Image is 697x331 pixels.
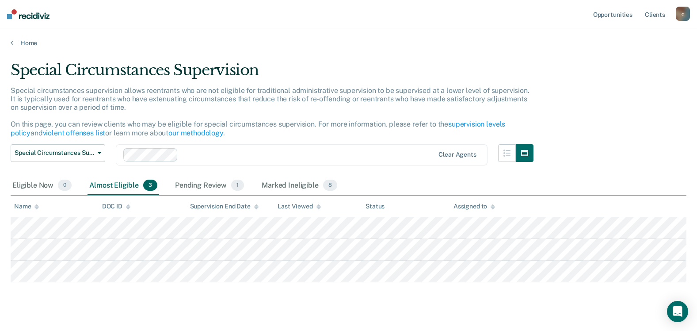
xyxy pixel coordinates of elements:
[11,61,533,86] div: Special Circumstances Supervision
[58,180,72,191] span: 0
[102,203,130,210] div: DOC ID
[14,203,39,210] div: Name
[366,203,385,210] div: Status
[676,7,690,21] button: c
[323,180,337,191] span: 8
[11,39,686,47] a: Home
[11,120,505,137] a: supervision levels policy
[453,203,495,210] div: Assigned to
[88,176,159,196] div: Almost Eligible3
[260,176,339,196] div: Marked Ineligible8
[11,86,529,137] p: Special circumstances supervision allows reentrants who are not eligible for traditional administ...
[278,203,320,210] div: Last Viewed
[15,149,94,157] span: Special Circumstances Supervision
[11,144,105,162] button: Special Circumstances Supervision
[231,180,244,191] span: 1
[143,180,157,191] span: 3
[173,176,246,196] div: Pending Review1
[43,129,106,137] a: violent offenses list
[667,301,688,322] div: Open Intercom Messenger
[438,151,476,158] div: Clear agents
[168,129,223,137] a: our methodology
[7,9,50,19] img: Recidiviz
[11,176,73,196] div: Eligible Now0
[190,203,259,210] div: Supervision End Date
